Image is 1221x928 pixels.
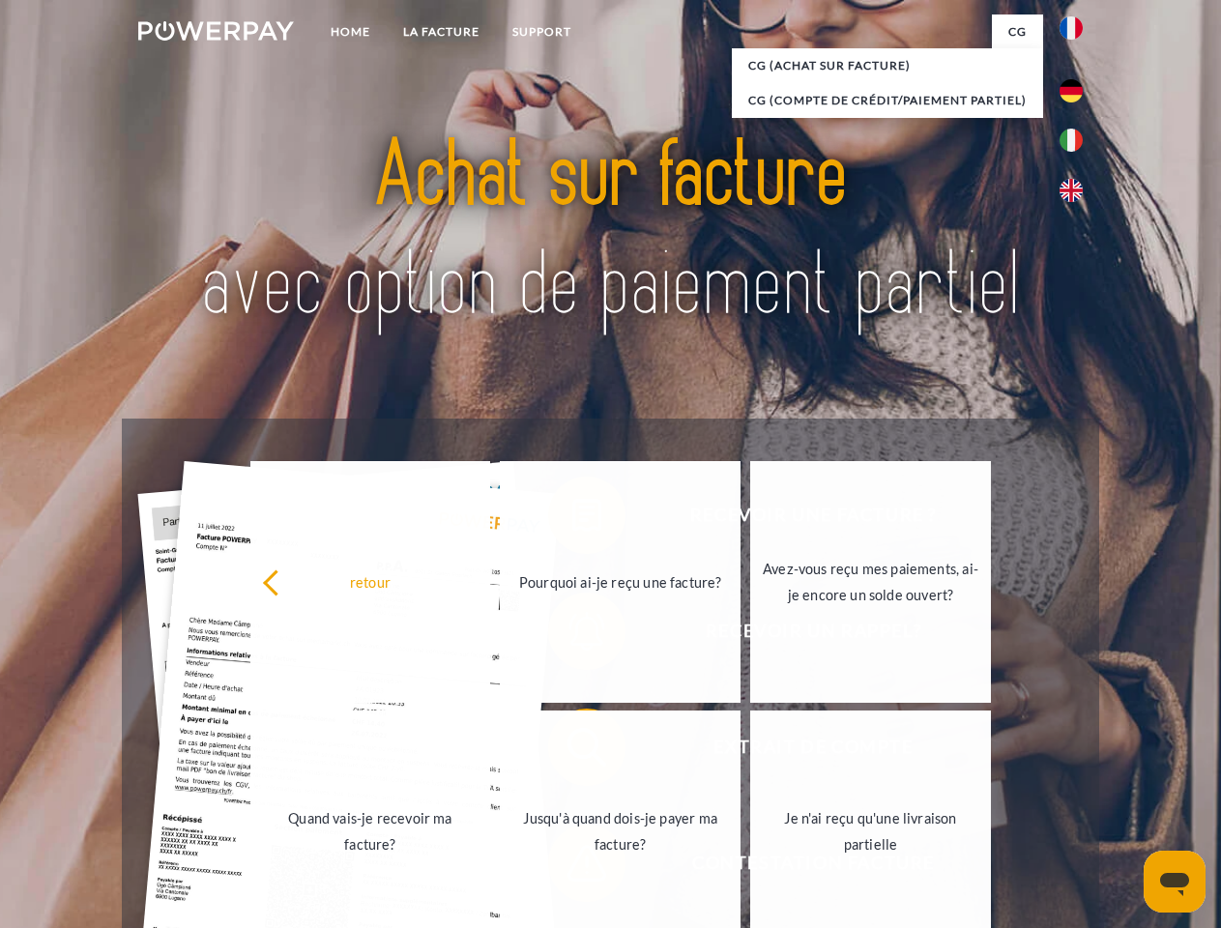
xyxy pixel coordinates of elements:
div: Jusqu'à quand dois-je payer ma facture? [511,805,729,857]
div: Avez-vous reçu mes paiements, ai-je encore un solde ouvert? [762,556,979,608]
a: LA FACTURE [387,14,496,49]
img: it [1060,129,1083,152]
img: en [1060,179,1083,202]
img: title-powerpay_fr.svg [185,93,1036,370]
a: CG [992,14,1043,49]
img: de [1060,79,1083,102]
iframe: Bouton de lancement de la fenêtre de messagerie [1144,851,1206,913]
div: Quand vais-je recevoir ma facture? [262,805,480,857]
img: logo-powerpay-white.svg [138,21,294,41]
a: Home [314,14,387,49]
a: CG (Compte de crédit/paiement partiel) [732,83,1043,118]
a: Support [496,14,588,49]
div: Pourquoi ai-je reçu une facture? [511,568,729,594]
a: CG (achat sur facture) [732,48,1043,83]
a: Avez-vous reçu mes paiements, ai-je encore un solde ouvert? [750,461,991,703]
div: Je n'ai reçu qu'une livraison partielle [762,805,979,857]
img: fr [1060,16,1083,40]
div: retour [262,568,480,594]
